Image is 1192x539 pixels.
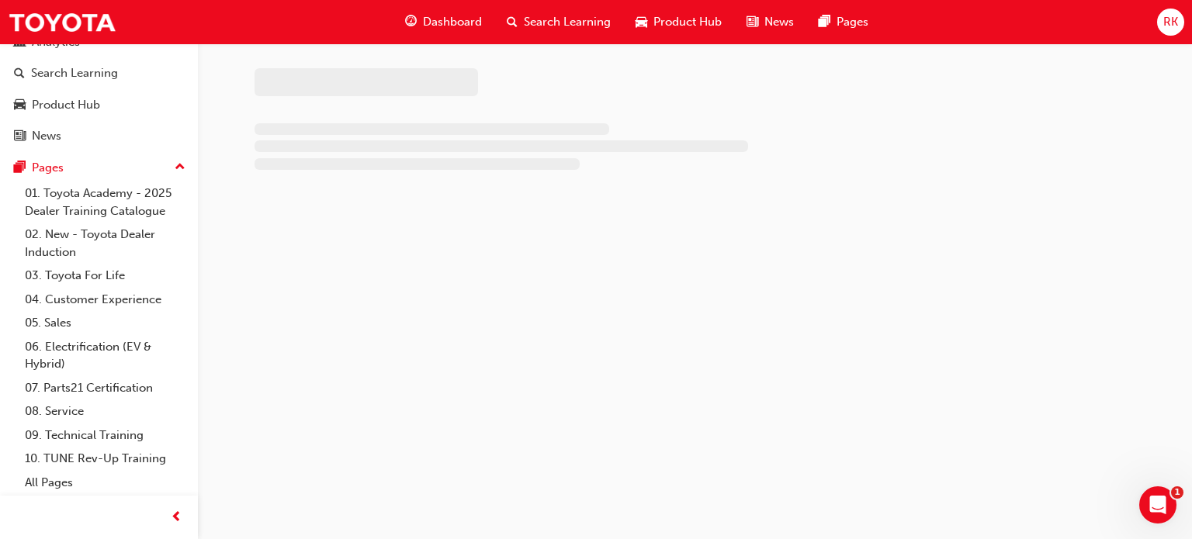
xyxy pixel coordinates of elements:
[6,154,192,182] button: Pages
[14,67,25,81] span: search-icon
[19,423,192,447] a: 09. Technical Training
[171,508,182,527] span: prev-icon
[19,264,192,288] a: 03. Toyota For Life
[747,12,758,32] span: news-icon
[653,13,722,31] span: Product Hub
[806,6,881,38] a: pages-iconPages
[8,5,116,40] img: Trak
[14,36,26,50] span: chart-icon
[19,447,192,471] a: 10. TUNE Rev-Up Training
[819,12,830,32] span: pages-icon
[1171,486,1183,499] span: 1
[19,399,192,423] a: 08. Service
[1157,9,1184,36] button: RK
[764,13,794,31] span: News
[32,96,100,114] div: Product Hub
[734,6,806,38] a: news-iconNews
[175,157,185,178] span: up-icon
[31,64,118,82] div: Search Learning
[6,91,192,119] a: Product Hub
[405,12,417,32] span: guage-icon
[19,288,192,312] a: 04. Customer Experience
[19,181,192,223] a: 01. Toyota Academy - 2025 Dealer Training Catalogue
[6,122,192,150] a: News
[14,161,26,175] span: pages-icon
[32,127,61,145] div: News
[623,6,734,38] a: car-iconProduct Hub
[19,335,192,376] a: 06. Electrification (EV & Hybrid)
[19,471,192,495] a: All Pages
[19,376,192,400] a: 07. Parts21 Certification
[32,159,64,177] div: Pages
[494,6,623,38] a: search-iconSearch Learning
[14,98,26,112] span: car-icon
[1163,13,1178,31] span: RK
[393,6,494,38] a: guage-iconDashboard
[524,13,611,31] span: Search Learning
[423,13,482,31] span: Dashboard
[1139,486,1176,523] iframe: Intercom live chat
[19,223,192,264] a: 02. New - Toyota Dealer Induction
[636,12,647,32] span: car-icon
[6,59,192,88] a: Search Learning
[837,13,868,31] span: Pages
[14,130,26,143] span: news-icon
[19,311,192,335] a: 05. Sales
[507,12,518,32] span: search-icon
